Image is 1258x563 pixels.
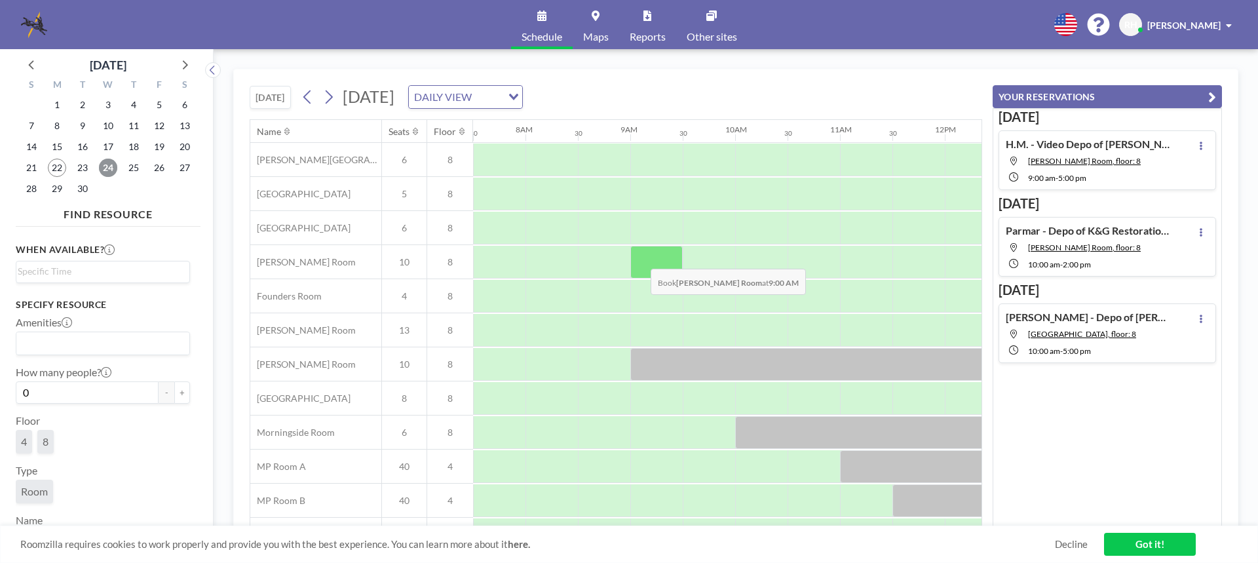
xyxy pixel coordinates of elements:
[1028,243,1141,252] span: Currie Room, floor: 8
[176,117,194,135] span: Saturday, September 13, 2025
[16,332,189,355] div: Search for option
[1006,138,1170,151] h4: H.M. - Video Depo of [PERSON_NAME]
[508,538,530,550] a: here.
[999,282,1216,298] h3: [DATE]
[516,125,533,134] div: 8AM
[124,138,143,156] span: Thursday, September 18, 2025
[124,96,143,114] span: Thursday, September 4, 2025
[382,393,427,404] span: 8
[99,117,117,135] span: Wednesday, September 10, 2025
[1055,538,1088,551] a: Decline
[1104,533,1196,556] a: Got it!
[159,381,174,404] button: -
[250,461,306,473] span: MP Room A
[250,290,322,302] span: Founders Room
[620,125,638,134] div: 9AM
[250,359,356,370] span: [PERSON_NAME] Room
[575,129,582,138] div: 30
[1028,346,1060,356] span: 10:00 AM
[1063,260,1091,269] span: 2:00 PM
[382,256,427,268] span: 10
[1056,173,1058,183] span: -
[476,88,501,106] input: Search for option
[382,427,427,438] span: 6
[1058,173,1086,183] span: 5:00 PM
[99,138,117,156] span: Wednesday, September 17, 2025
[784,129,792,138] div: 30
[889,129,897,138] div: 30
[250,427,335,438] span: Morningside Room
[411,88,474,106] span: DAILY VIEW
[121,77,146,94] div: T
[427,188,473,200] span: 8
[150,159,168,177] span: Friday, September 26, 2025
[470,129,478,138] div: 30
[99,159,117,177] span: Wednesday, September 24, 2025
[999,109,1216,125] h3: [DATE]
[522,31,562,42] span: Schedule
[48,138,66,156] span: Monday, September 15, 2025
[18,264,182,279] input: Search for option
[1060,346,1063,356] span: -
[651,269,806,295] span: Book at
[382,359,427,370] span: 10
[427,359,473,370] span: 8
[250,154,381,166] span: [PERSON_NAME][GEOGRAPHIC_DATA]
[250,393,351,404] span: [GEOGRAPHIC_DATA]
[250,188,351,200] span: [GEOGRAPHIC_DATA]
[434,126,456,138] div: Floor
[1006,224,1170,237] h4: Parmar - Depo of K&G Restoration Services (JMP)
[679,129,687,138] div: 30
[150,96,168,114] span: Friday, September 5, 2025
[250,86,291,109] button: [DATE]
[343,87,394,106] span: [DATE]
[22,117,41,135] span: Sunday, September 7, 2025
[43,435,48,448] span: 8
[22,180,41,198] span: Sunday, September 28, 2025
[176,96,194,114] span: Saturday, September 6, 2025
[96,77,121,94] div: W
[73,159,92,177] span: Tuesday, September 23, 2025
[19,77,45,94] div: S
[935,125,956,134] div: 12PM
[409,86,522,108] div: Search for option
[427,256,473,268] span: 8
[427,461,473,473] span: 4
[1147,20,1221,31] span: [PERSON_NAME]
[687,31,737,42] span: Other sites
[830,125,852,134] div: 11AM
[1006,311,1170,324] h4: [PERSON_NAME] - Depo of [PERSON_NAME] (MHM1)
[48,180,66,198] span: Monday, September 29, 2025
[427,290,473,302] span: 8
[389,126,410,138] div: Seats
[725,125,747,134] div: 10AM
[73,96,92,114] span: Tuesday, September 2, 2025
[21,435,27,448] span: 4
[382,461,427,473] span: 40
[630,31,666,42] span: Reports
[250,324,356,336] span: [PERSON_NAME] Room
[583,31,609,42] span: Maps
[70,77,96,94] div: T
[769,278,799,288] b: 9:00 AM
[176,138,194,156] span: Saturday, September 20, 2025
[250,222,351,234] span: [GEOGRAPHIC_DATA]
[176,159,194,177] span: Saturday, September 27, 2025
[427,393,473,404] span: 8
[1028,329,1136,339] span: Buckhead Room, floor: 8
[382,290,427,302] span: 4
[146,77,172,94] div: F
[22,138,41,156] span: Sunday, September 14, 2025
[427,427,473,438] span: 8
[1063,346,1091,356] span: 5:00 PM
[1060,260,1063,269] span: -
[124,117,143,135] span: Thursday, September 11, 2025
[172,77,197,94] div: S
[73,138,92,156] span: Tuesday, September 16, 2025
[16,203,200,221] h4: FIND RESOURCE
[20,538,1055,551] span: Roomzilla requires cookies to work properly and provide you with the best experience. You can lea...
[16,262,189,281] div: Search for option
[999,195,1216,212] h3: [DATE]
[45,77,70,94] div: M
[48,117,66,135] span: Monday, September 8, 2025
